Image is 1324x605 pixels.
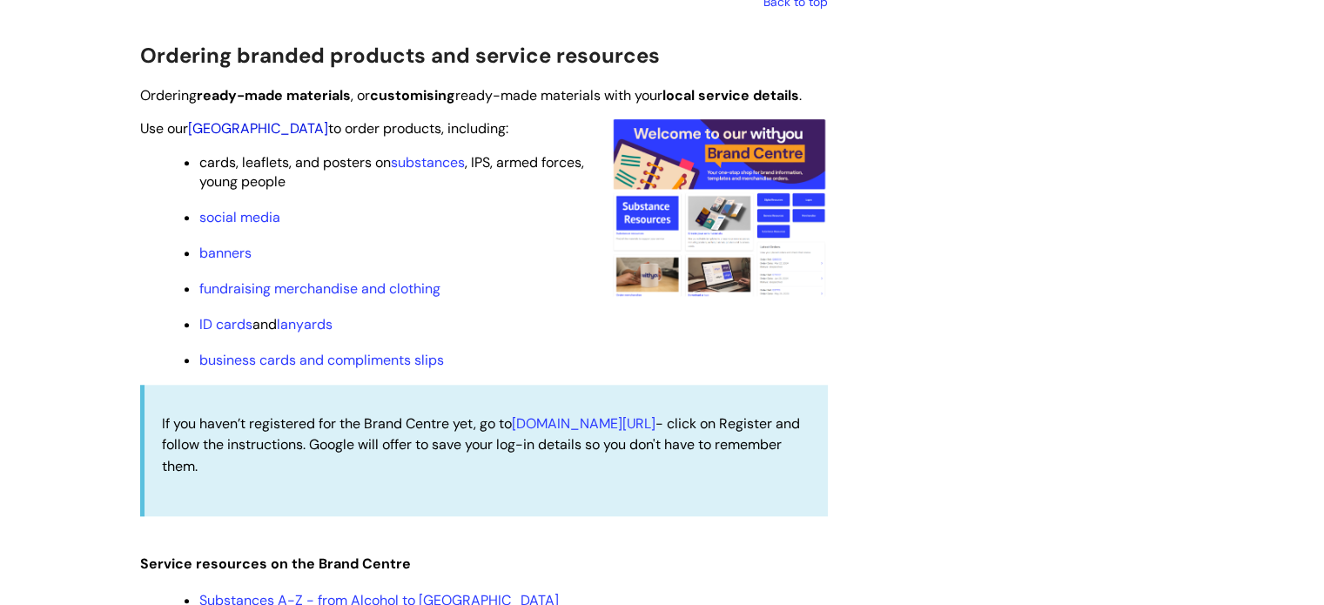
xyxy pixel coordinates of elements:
a: fundraising merchandise and clothing [199,279,440,298]
strong: local service details [662,86,799,104]
a: business cards and compliments slips [199,351,444,369]
span: Ordering branded products and service resources [140,42,660,69]
strong: ready-made materials [197,86,351,104]
a: lanyards [277,315,333,333]
span: Ordering , or ready-made materials with your . [140,86,802,104]
a: ID cards [199,315,252,333]
span: Use our to order products, including: [140,119,508,138]
img: A screenshot of the homepage of the Brand Centre showing how easy it is to navigate [610,118,828,297]
span: Service resources on the Brand Centre [140,555,411,573]
strong: customising [370,86,455,104]
span: If you haven’t registered for the Brand Centre yet, go to - click on Register and follow the inst... [162,414,800,476]
a: substances [391,153,465,171]
a: [GEOGRAPHIC_DATA] [188,119,328,138]
a: [DOMAIN_NAME][URL] [512,414,655,433]
span: and [199,315,333,333]
a: social media [199,208,280,226]
a: banners [199,244,252,262]
span: cards, leaflets, and posters on , IPS, armed forces, young people [199,153,584,191]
